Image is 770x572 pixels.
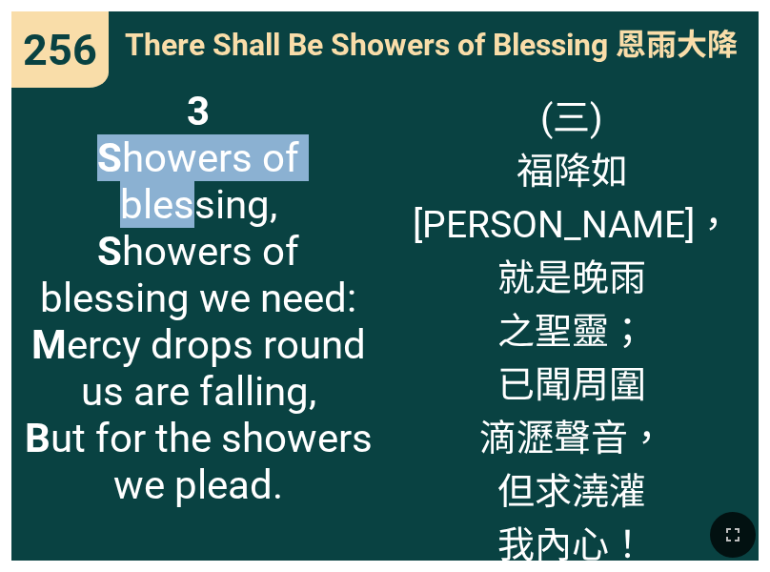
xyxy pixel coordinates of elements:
[187,88,210,134] b: 3
[125,20,738,64] span: There Shall Be Showers of Blessing 恩雨大降
[97,134,122,181] b: S
[31,321,67,368] b: M
[23,25,97,75] span: 256
[396,88,747,568] span: (三) 福降如[PERSON_NAME]， 就是晚雨 之聖靈； 已聞周圍 滴瀝聲音， 但求澆灌 我內心！
[25,415,51,461] b: B
[97,228,122,275] b: S
[23,88,374,508] span: howers of blessing, howers of blessing we need: ercy drops round us are falling, ut for the showe...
